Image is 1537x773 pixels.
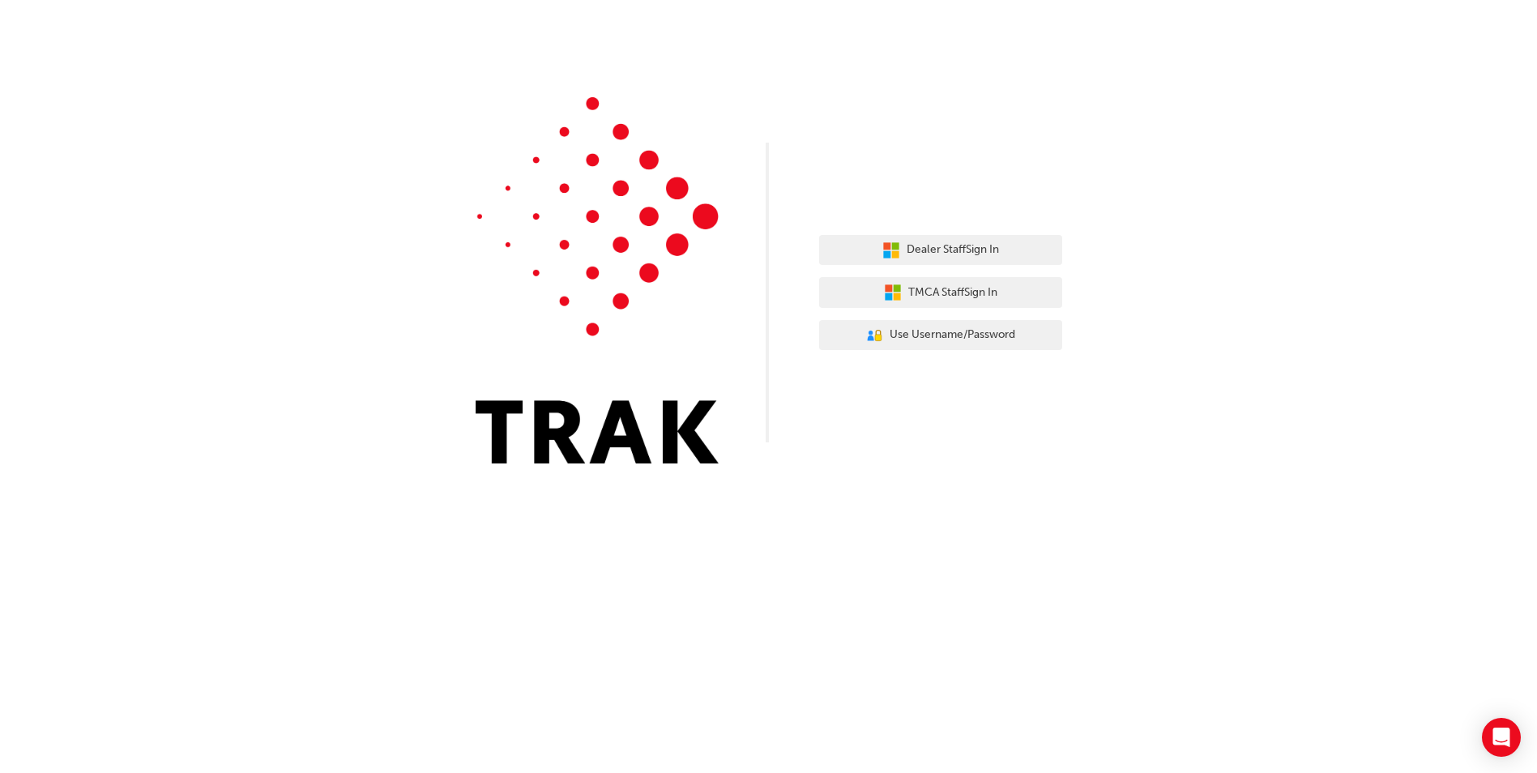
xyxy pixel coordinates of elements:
button: Dealer StaffSign In [819,235,1062,266]
button: TMCA StaffSign In [819,277,1062,308]
button: Use Username/Password [819,320,1062,351]
span: Use Username/Password [890,326,1015,344]
span: TMCA Staff Sign In [908,284,997,302]
img: Trak [476,97,719,463]
span: Dealer Staff Sign In [907,241,999,259]
div: Open Intercom Messenger [1482,718,1521,757]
